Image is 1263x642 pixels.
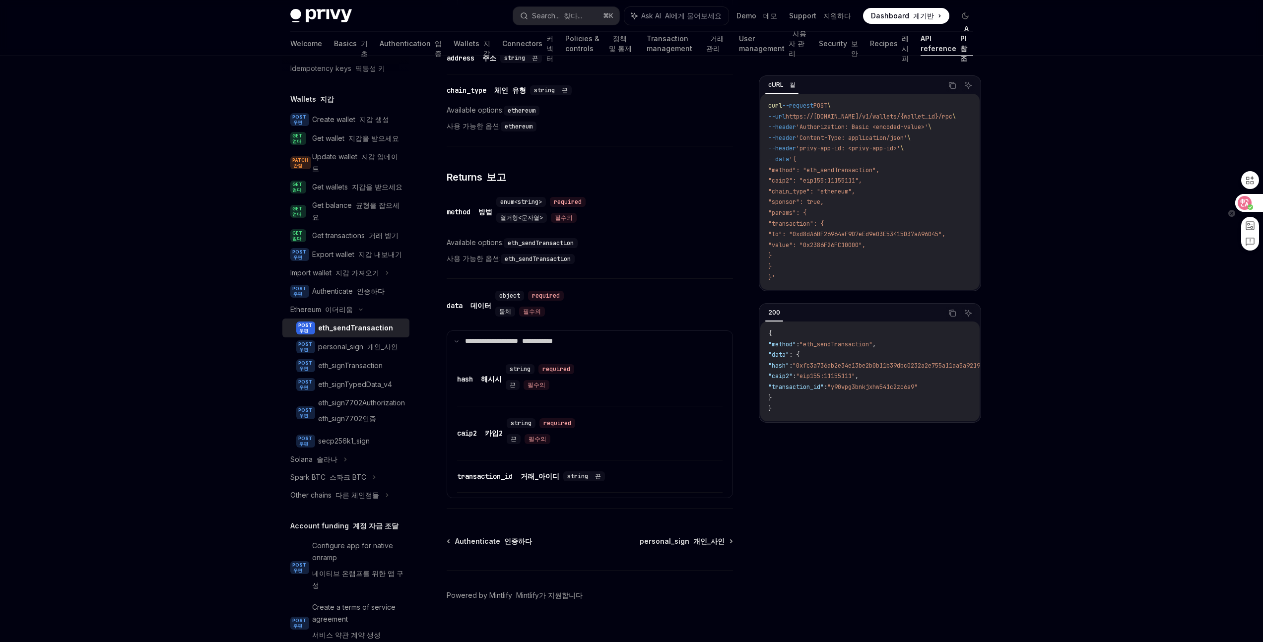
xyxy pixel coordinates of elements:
[455,536,532,546] span: Authenticate
[296,435,315,448] span: POST
[312,181,402,193] div: Get wallets
[502,32,553,56] a: Connectors 커넥터
[501,254,575,264] code: eth_sendTransaction
[799,340,872,348] span: "eth_sendTransaction"
[550,197,586,207] div: required
[789,11,851,21] a: Support 지원하다
[855,372,859,380] span: ,
[494,86,526,95] font: 체인 유형
[292,138,301,144] font: 얻다
[312,540,403,595] div: Configure app for native onramp
[827,102,831,110] span: \
[296,378,315,391] span: POST
[768,102,782,110] span: curl
[768,262,772,270] span: }
[290,156,311,169] span: PATCH
[290,520,399,532] h5: Account funding
[511,435,517,443] span: 끈
[913,11,934,20] font: 계기반
[768,198,824,206] span: "sponsor": true,
[470,301,491,310] font: 데이터
[312,249,402,260] div: Export wallet
[796,340,799,348] span: :
[318,360,383,372] div: eth_signTransaction
[768,372,793,380] span: "caip2"
[352,183,402,191] font: 지갑을 받으세요
[293,120,302,125] font: 우편
[519,307,545,317] div: 필수의
[640,536,732,546] a: personal_sign 개인_사인
[900,144,904,152] span: \
[768,177,862,185] span: "caip2": "eip155:11155111",
[665,11,722,20] font: AI에게 물어보세요
[290,32,322,56] a: Welcome
[312,132,399,144] div: Get wallet
[564,11,582,20] font: 찾다...
[624,7,729,25] button: Ask AI AI에게 물어보세요
[296,340,315,353] span: POST
[796,123,928,131] span: 'Authorization: Basic <encoded-value>'
[768,113,786,121] span: --url
[447,85,526,95] div: chain_type
[521,472,559,481] font: 거래_아이디
[851,39,858,58] font: 보안
[282,356,409,375] a: POST 우편eth_signTransaction
[447,53,496,63] div: address
[768,166,879,174] span: "method": "eth_sendTransaction",
[827,383,918,391] span: "y90vpg3bnkjxhw541c2zc6a9"
[486,171,506,183] font: 보고
[603,12,613,20] span: ⌘ K
[293,623,302,629] font: 우편
[565,32,635,56] a: Policies & controls 정책 및 통제
[380,32,442,56] a: Authentication 입증
[282,319,409,337] a: POST 우편eth_sendTransaction
[902,34,909,63] font: 레시피
[299,328,308,333] font: 우편
[482,54,496,63] font: 주소
[768,383,824,391] span: "transaction_id"
[768,134,796,142] span: --header
[292,211,301,217] font: 얻다
[504,537,532,545] font: 인증하다
[318,322,393,334] div: eth_sendTransaction
[789,29,806,58] font: 사용자 관리
[282,196,409,226] a: GET 얻다Get balance 균형을 잡으세요
[706,34,724,53] font: 거래 관리
[358,250,402,258] font: 지갑 내보내기
[348,134,399,142] font: 지갑을 받으세요
[290,489,379,501] div: Other chains
[551,213,577,223] div: 필수의
[768,340,796,348] span: "method"
[765,79,798,91] div: cURL
[640,536,725,546] span: personal_sign
[312,631,381,639] font: 서비스 약관 계약 생성
[447,207,492,217] div: method
[796,144,900,152] span: 'privy-app-id: <privy-app-id>'
[504,54,538,62] span: string
[312,230,399,242] div: Get transactions
[962,79,975,92] button: Ask AI
[290,132,306,145] span: GET
[499,308,511,316] span: 물체
[693,537,725,545] font: 개인_사인
[768,230,945,238] span: "to": "0xd8dA6BF26964aF9D7eEd9e03E53415D37aA96045",
[813,102,827,110] span: POST
[369,231,399,240] font: 거래 받기
[290,285,309,298] span: POST
[290,304,353,316] div: Ethereum
[960,24,969,63] font: API 참조
[290,229,306,242] span: GET
[282,178,409,196] a: GET 얻다Get wallets 지갑을 받으세요
[567,472,601,480] span: string
[457,428,503,438] div: caip2
[546,34,553,63] font: 커넥터
[504,238,578,248] code: eth_sendTransaction
[299,441,308,447] font: 우편
[447,590,583,600] a: Powered by Mintlify Mintlify가 지원합니다
[790,81,796,88] font: 컬
[282,148,409,178] a: PATCH 반점Update wallet 지갑 업데이트
[359,115,389,124] font: 지갑 생성
[282,226,409,245] a: GET 얻다Get transactions 거래 받기
[282,110,409,129] a: POST 우편Create wallet 지갑 생성
[871,11,934,21] span: Dashboard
